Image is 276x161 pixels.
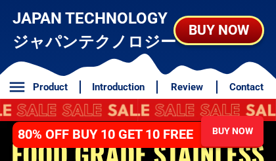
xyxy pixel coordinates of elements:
[164,80,209,95] h6: Review
[224,80,269,95] h6: Contact
[28,80,73,95] h6: Product
[175,20,263,41] div: BUY NOW
[18,124,207,144] h4: 80% OFF BUY 10 GET 10 FREE
[12,7,177,54] h3: JAPAN TECHNOLOGY ジャパンテクノロジー
[88,80,149,95] h6: Introduction
[201,124,264,138] div: BUY NOW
